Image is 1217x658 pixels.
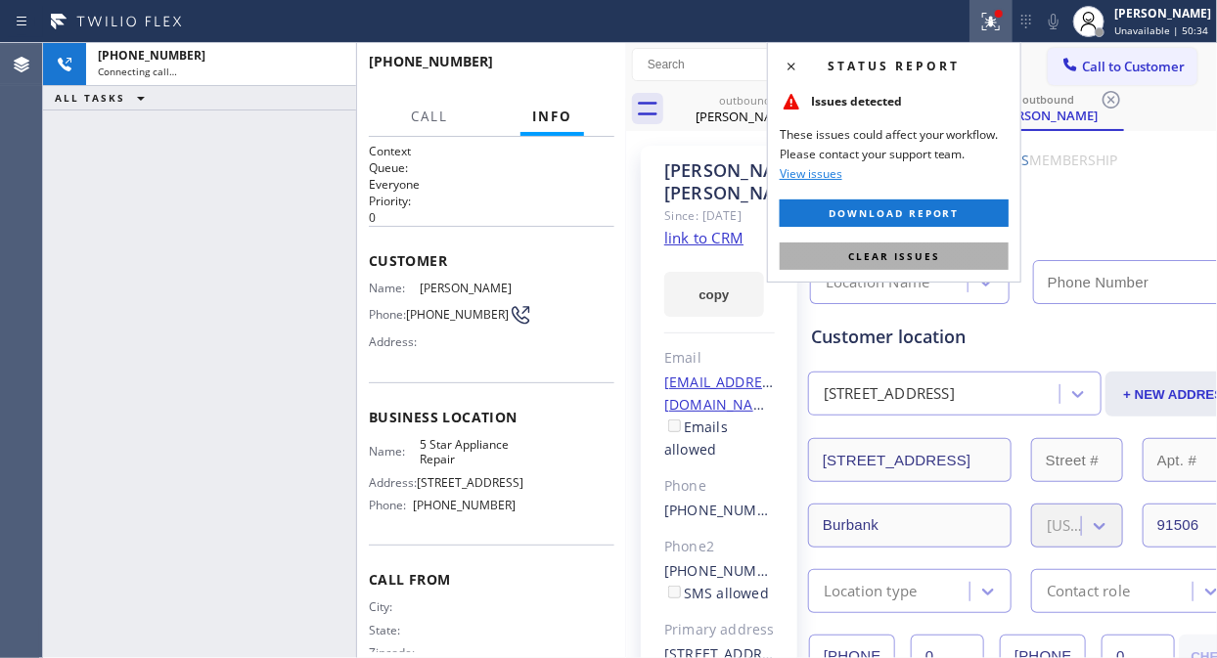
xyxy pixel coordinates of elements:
[808,438,1012,482] input: Address
[369,281,420,295] span: Name:
[369,408,614,426] span: Business location
[98,47,205,64] span: [PHONE_NUMBER]
[668,419,681,432] input: Emails allowed
[532,108,572,125] span: Info
[55,91,125,105] span: ALL TASKS
[369,193,614,209] h2: Priority:
[1048,48,1197,85] button: Call to Customer
[668,586,681,598] input: SMS allowed
[369,159,614,176] h2: Queue:
[1082,58,1185,75] span: Call to Customer
[1114,23,1208,37] span: Unavailable | 50:34
[369,623,420,637] span: State:
[664,475,775,498] div: Phone
[671,108,819,125] div: [PERSON_NAME]
[664,417,728,459] label: Emails allowed
[43,86,164,110] button: ALL TASKS
[808,504,1012,548] input: City
[664,272,764,317] button: copy
[520,98,584,136] button: Info
[664,347,775,370] div: Email
[974,107,1122,124] div: [PERSON_NAME]
[369,251,614,270] span: Customer
[1040,8,1067,35] button: Mute
[664,159,775,204] div: [PERSON_NAME] [PERSON_NAME]
[633,49,808,80] input: Search
[414,498,517,512] span: [PHONE_NUMBER]
[399,98,460,136] button: Call
[664,204,775,227] div: Since: [DATE]
[369,570,614,589] span: Call From
[369,209,614,226] p: 0
[824,383,955,406] div: [STREET_ADDRESS]
[369,143,614,159] h1: Context
[369,307,406,322] span: Phone:
[98,65,177,78] span: Connecting call…
[369,475,417,490] span: Address:
[420,281,516,295] span: [PERSON_NAME]
[671,93,819,108] div: outbound
[411,108,448,125] span: Call
[664,228,744,247] a: link to CRM
[417,475,523,490] span: [STREET_ADDRESS]
[369,52,493,70] span: [PHONE_NUMBER]
[1031,438,1123,482] input: Street #
[369,498,414,512] span: Phone:
[369,334,420,349] span: Address:
[420,437,516,467] span: 5 Star Appliance Repair
[974,92,1122,107] div: outbound
[369,176,614,193] p: Everyone
[671,87,819,131] div: Tiffany Scurry
[664,501,789,519] a: [PHONE_NUMBER]
[664,373,784,414] a: [EMAIL_ADDRESS][DOMAIN_NAME]
[974,87,1122,129] div: Stephanie Lavoie
[664,536,775,558] div: Phone2
[1030,151,1118,169] label: Membership
[1047,580,1130,602] div: Contact role
[406,307,509,322] span: [PHONE_NUMBER]
[664,561,789,580] a: [PHONE_NUMBER]
[369,599,420,614] span: City:
[664,619,775,641] div: Primary address
[824,580,918,602] div: Location type
[1114,5,1211,22] div: [PERSON_NAME]
[664,584,769,602] label: SMS allowed
[369,444,420,459] span: Name:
